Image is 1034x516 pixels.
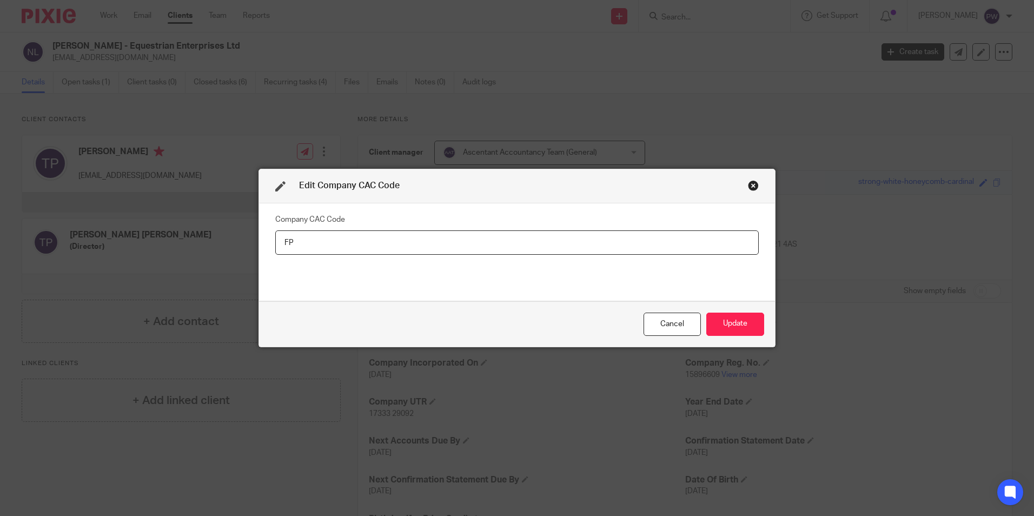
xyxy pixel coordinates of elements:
[706,313,764,336] button: Update
[644,313,701,336] div: Close this dialog window
[275,214,345,225] label: Company CAC Code
[275,230,759,255] input: Company CAC Code
[748,180,759,191] div: Close this dialog window
[299,181,400,190] span: Edit Company CAC Code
